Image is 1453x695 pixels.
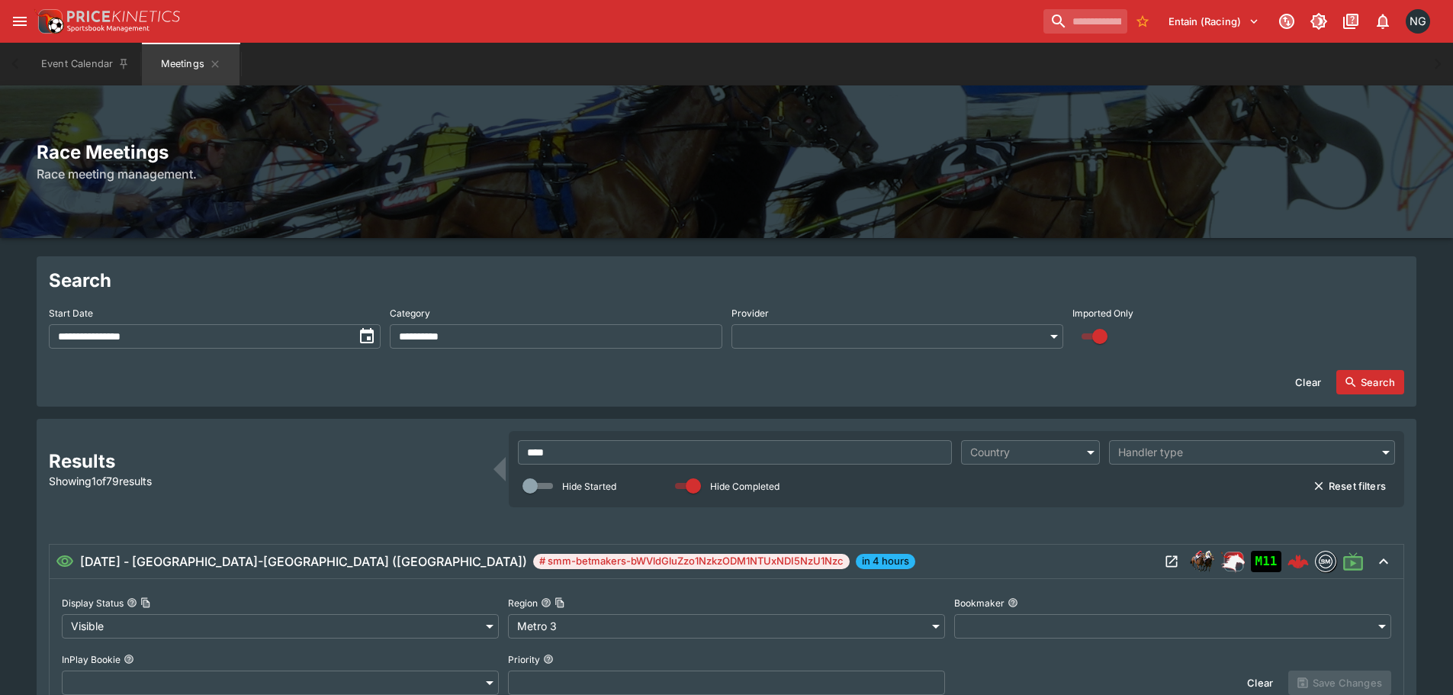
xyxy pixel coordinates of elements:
[541,597,551,608] button: RegionCopy To Clipboard
[67,25,149,32] img: Sportsbook Management
[1130,9,1155,34] button: No Bookmarks
[353,323,381,350] button: toggle date time picker
[127,597,137,608] button: Display StatusCopy To Clipboard
[67,11,180,22] img: PriceKinetics
[1238,671,1282,695] button: Clear
[1305,8,1332,35] button: Toggle light/dark mode
[32,43,139,85] button: Event Calendar
[508,597,538,610] p: Region
[62,597,124,610] p: Display Status
[970,445,1075,460] div: Country
[49,473,484,489] p: Showing 1 of 79 results
[49,307,93,320] p: Start Date
[1342,551,1364,572] svg: Live
[533,554,850,569] span: # smm-betmakers-bWVldGluZzo1NzkzODM1NTUxNDI5NzU1Nzc
[49,269,1404,292] h2: Search
[1315,551,1336,572] div: betmakers
[1336,370,1404,394] button: Search
[1304,474,1395,498] button: Reset filters
[37,140,1416,164] h2: Race Meetings
[562,480,616,493] p: Hide Started
[1159,9,1268,34] button: Select Tenant
[49,449,484,473] h2: Results
[124,654,134,664] button: InPlay Bookie
[1337,8,1365,35] button: Documentation
[140,597,151,608] button: Copy To Clipboard
[34,6,64,37] img: PriceKinetics Logo
[62,614,499,639] div: Visible
[1287,551,1309,572] img: logo-cerberus--red.svg
[1220,549,1245,574] div: ParallelRacing Handler
[1190,549,1214,574] div: horse_racing
[37,165,1416,183] h6: Race meeting management.
[954,597,1005,610] p: Bookmaker
[1220,549,1245,574] img: racing.png
[1118,445,1371,460] div: Handler type
[1072,307,1133,320] p: Imported Only
[80,552,527,571] h6: [DATE] - [GEOGRAPHIC_DATA]-[GEOGRAPHIC_DATA] ([GEOGRAPHIC_DATA])
[390,307,430,320] p: Category
[1273,8,1300,35] button: Connected to PK
[56,552,74,571] svg: Visible
[710,480,780,493] p: Hide Completed
[1369,8,1397,35] button: Notifications
[856,554,915,569] span: in 4 hours
[1251,551,1281,572] div: Imported to Jetbet as OPEN
[1190,549,1214,574] img: horse_racing.png
[508,653,540,666] p: Priority
[1008,597,1018,608] button: Bookmaker
[555,597,565,608] button: Copy To Clipboard
[731,307,769,320] p: Provider
[543,654,554,664] button: Priority
[142,43,239,85] button: Meetings
[62,653,121,666] p: InPlay Bookie
[1401,5,1435,38] button: Nick Goss
[1316,552,1336,571] img: betmakers.png
[508,614,945,639] div: Metro 3
[6,8,34,35] button: open drawer
[1043,9,1127,34] input: search
[1286,370,1330,394] button: Clear
[1406,9,1430,34] div: Nick Goss
[1159,549,1184,574] button: Open Meeting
